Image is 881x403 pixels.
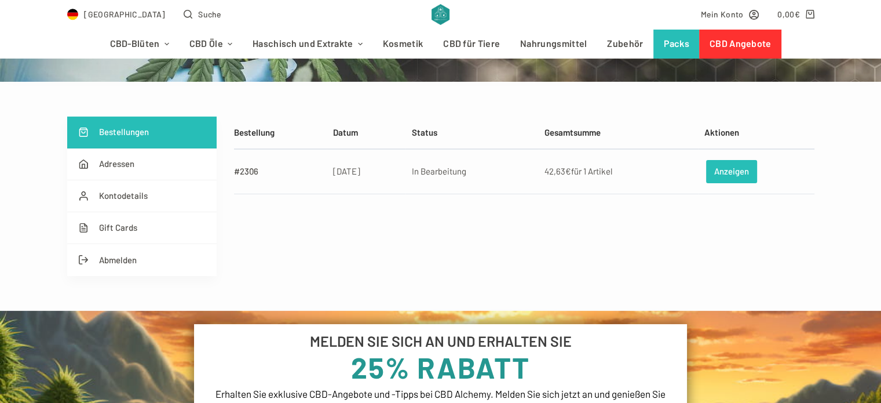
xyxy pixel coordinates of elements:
[700,8,743,21] span: Mein Konto
[777,8,814,21] a: Shopping cart
[333,166,360,176] time: [DATE]
[704,127,739,137] span: Aktionen
[234,166,258,176] a: #2306
[242,30,372,59] a: Haschisch und Extrakte
[433,30,510,59] a: CBD für Tiere
[597,30,653,59] a: Zubehör
[184,8,221,21] button: Open search form
[67,148,217,180] a: Adressen
[67,244,217,276] a: Abmelden
[67,180,217,212] a: Kontodetails
[699,30,781,59] a: CBD Angebote
[539,149,699,194] td: für 1 Artikel
[198,8,222,21] span: Suche
[405,149,539,194] td: In Bearbeitung
[67,212,217,244] a: Gift Cards
[544,166,571,176] span: 42,63
[411,127,437,137] span: Status
[372,30,433,59] a: Kosmetik
[214,353,668,382] h3: 25% RABATT
[234,127,275,137] span: Bestellung
[565,166,571,176] span: €
[700,8,759,21] a: Mein Konto
[777,9,800,19] bdi: 0,00
[432,4,449,25] img: CBD Alchemy
[100,30,179,59] a: CBD-Blüten
[653,30,700,59] a: Packs
[100,30,781,59] nav: Header-Menü
[510,30,597,59] a: Nahrungsmittel
[67,8,166,21] a: Select Country
[544,127,601,137] span: Gesamtsumme
[67,117,217,148] a: Bestellungen
[179,30,242,59] a: CBD Öle
[214,334,668,348] h6: MELDEN SIE SICH AN UND ERHALTEN SIE
[794,9,799,19] span: €
[706,160,756,183] a: Anzeigen
[67,9,79,20] img: DE Flag
[84,8,165,21] span: [GEOGRAPHIC_DATA]
[333,127,358,137] span: Datum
